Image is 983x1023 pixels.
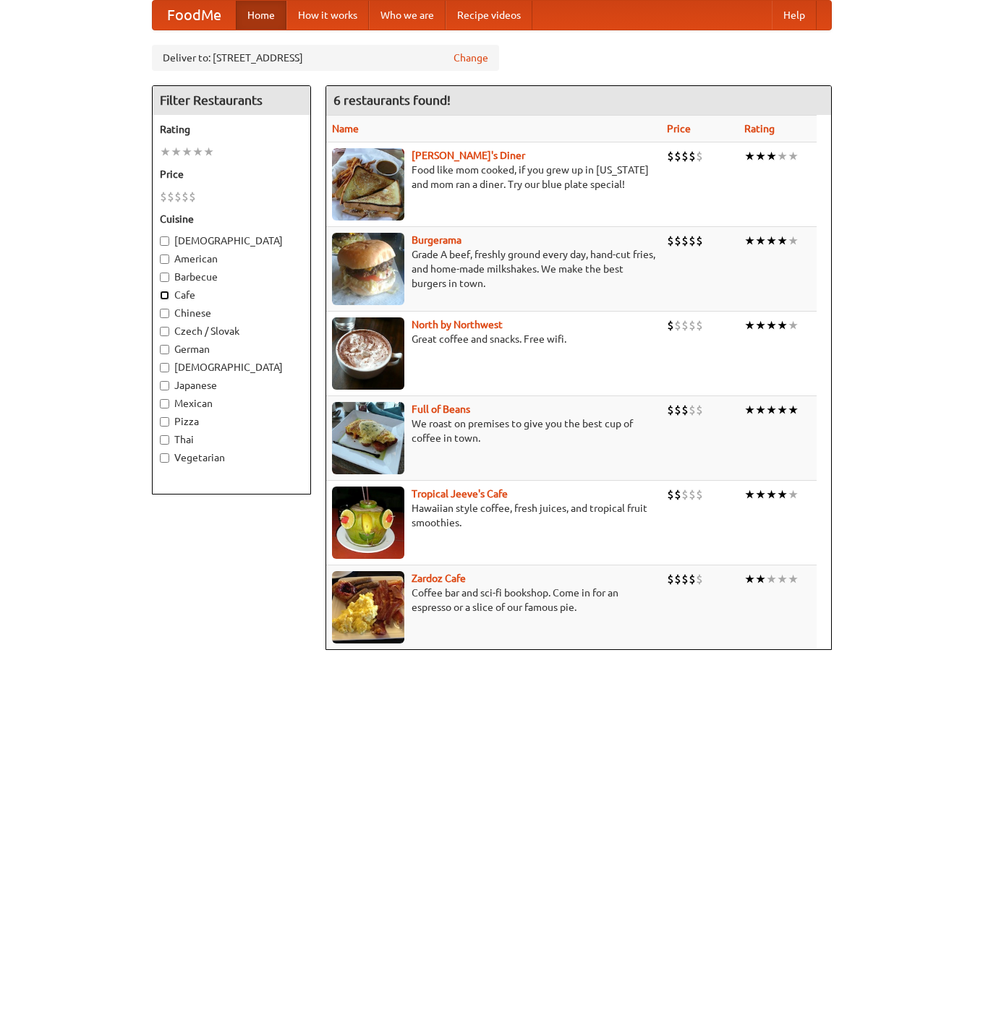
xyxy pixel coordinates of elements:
[160,252,303,266] label: American
[667,317,674,333] li: $
[674,571,681,587] li: $
[744,487,755,502] li: ★
[160,270,303,284] label: Barbecue
[332,163,655,192] p: Food like mom cooked, if you grew up in [US_STATE] and mom ran a diner. Try our blue plate special!
[160,378,303,393] label: Japanese
[160,189,167,205] li: $
[332,317,404,390] img: north.jpg
[454,51,488,65] a: Change
[160,144,171,160] li: ★
[755,148,766,164] li: ★
[689,233,696,249] li: $
[667,487,674,502] li: $
[332,416,655,445] p: We roast on premises to give you the best cup of coffee in town.
[160,381,169,390] input: Japanese
[160,435,169,445] input: Thai
[674,317,681,333] li: $
[412,150,525,161] a: [PERSON_NAME]'s Diner
[681,487,689,502] li: $
[689,402,696,418] li: $
[160,453,169,463] input: Vegetarian
[333,93,451,107] ng-pluralize: 6 restaurants found!
[674,487,681,502] li: $
[696,487,703,502] li: $
[152,45,499,71] div: Deliver to: [STREET_ADDRESS]
[182,144,192,160] li: ★
[788,571,799,587] li: ★
[788,487,799,502] li: ★
[167,189,174,205] li: $
[192,144,203,160] li: ★
[369,1,446,30] a: Who we are
[160,327,169,336] input: Czech / Slovak
[171,144,182,160] li: ★
[160,212,303,226] h5: Cuisine
[777,233,788,249] li: ★
[174,189,182,205] li: $
[236,1,286,30] a: Home
[681,402,689,418] li: $
[182,189,189,205] li: $
[755,402,766,418] li: ★
[696,233,703,249] li: $
[412,488,508,500] a: Tropical Jeeve's Cafe
[766,148,777,164] li: ★
[160,363,169,372] input: [DEMOGRAPHIC_DATA]
[412,319,503,330] a: North by Northwest
[160,396,303,411] label: Mexican
[332,233,404,305] img: burgerama.jpg
[160,342,303,356] label: German
[189,189,196,205] li: $
[777,487,788,502] li: ★
[744,317,755,333] li: ★
[412,573,466,584] a: Zardoz Cafe
[766,487,777,502] li: ★
[160,306,303,320] label: Chinese
[696,317,703,333] li: $
[744,571,755,587] li: ★
[153,86,310,115] h4: Filter Restaurants
[674,233,681,249] li: $
[674,148,681,164] li: $
[681,233,689,249] li: $
[788,402,799,418] li: ★
[689,317,696,333] li: $
[777,402,788,418] li: ★
[766,317,777,333] li: ★
[744,233,755,249] li: ★
[160,432,303,447] label: Thai
[153,1,236,30] a: FoodMe
[332,247,655,291] p: Grade A beef, freshly ground every day, hand-cut fries, and home-made milkshakes. We make the bes...
[332,586,655,615] p: Coffee bar and sci-fi bookshop. Come in for an espresso or a slice of our famous pie.
[766,402,777,418] li: ★
[689,487,696,502] li: $
[667,233,674,249] li: $
[160,360,303,374] label: [DEMOGRAPHIC_DATA]
[772,1,817,30] a: Help
[667,402,674,418] li: $
[286,1,369,30] a: How it works
[160,414,303,429] label: Pizza
[160,167,303,181] h5: Price
[160,273,169,282] input: Barbecue
[412,403,470,415] a: Full of Beans
[160,254,169,264] input: American
[160,234,303,248] label: [DEMOGRAPHIC_DATA]
[788,233,799,249] li: ★
[160,236,169,246] input: [DEMOGRAPHIC_DATA]
[696,148,703,164] li: $
[681,571,689,587] li: $
[332,332,655,346] p: Great coffee and snacks. Free wifi.
[412,234,461,246] b: Burgerama
[755,233,766,249] li: ★
[160,309,169,318] input: Chinese
[755,571,766,587] li: ★
[160,399,169,408] input: Mexican
[332,487,404,559] img: jeeves.jpg
[755,487,766,502] li: ★
[681,148,689,164] li: $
